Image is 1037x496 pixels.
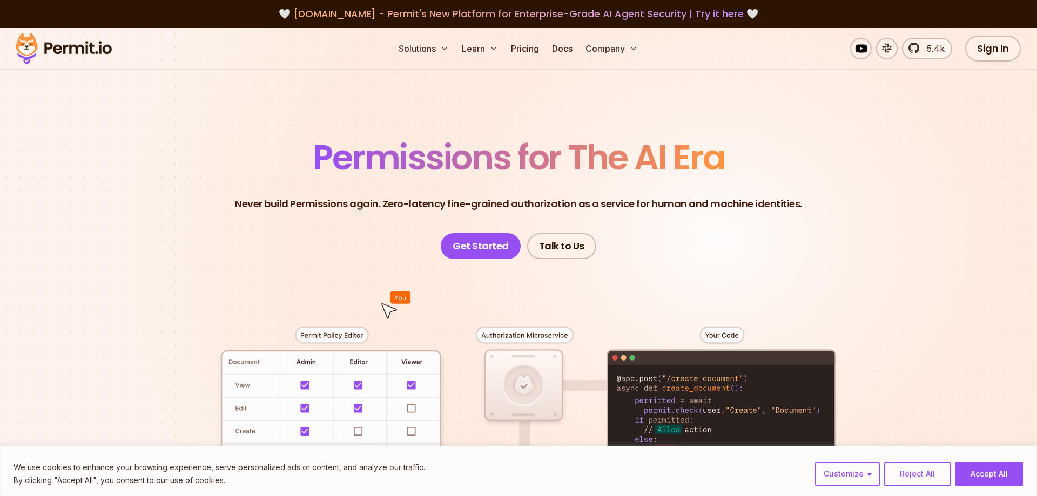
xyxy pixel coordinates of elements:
[965,36,1021,62] a: Sign In
[902,38,952,59] a: 5.4k
[14,474,425,487] p: By clicking "Accept All", you consent to our use of cookies.
[293,7,744,21] span: [DOMAIN_NAME] - Permit's New Platform for Enterprise-Grade AI Agent Security |
[11,30,117,67] img: Permit logo
[884,462,951,486] button: Reject All
[955,462,1023,486] button: Accept All
[695,7,744,21] a: Try it here
[507,38,543,59] a: Pricing
[920,42,945,55] span: 5.4k
[313,133,724,181] span: Permissions for The AI Era
[815,462,880,486] button: Customize
[527,233,596,259] a: Talk to Us
[26,6,1011,22] div: 🤍 🤍
[457,38,502,59] button: Learn
[548,38,577,59] a: Docs
[394,38,453,59] button: Solutions
[581,38,642,59] button: Company
[235,196,802,212] p: Never build Permissions again. Zero-latency fine-grained authorization as a service for human and...
[14,461,425,474] p: We use cookies to enhance your browsing experience, serve personalized ads or content, and analyz...
[441,233,521,259] a: Get Started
